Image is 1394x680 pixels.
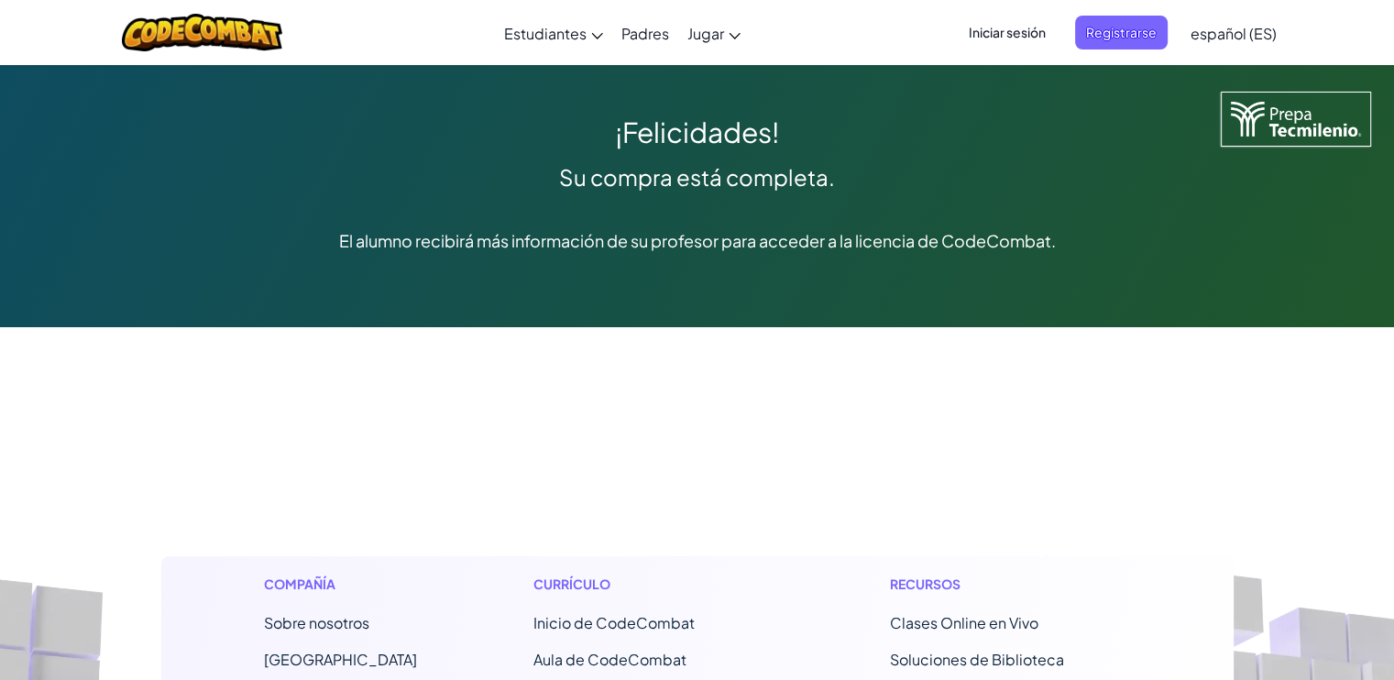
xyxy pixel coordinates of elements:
img: CodeCombat logo [122,14,282,51]
a: español (ES) [1181,8,1286,58]
a: Jugar [678,8,750,58]
div: El alumno recibirá más información de su profesor para acceder a la licencia de CodeCombat. [46,200,1348,281]
a: Sobre nosotros [264,613,369,632]
button: Registrarse [1075,16,1168,49]
a: Soluciones de Biblioteca [890,650,1064,669]
div: ¡Felicidades! [46,110,1348,155]
a: Estudiantes [495,8,612,58]
a: [GEOGRAPHIC_DATA] [264,650,417,669]
span: Jugar [687,24,724,43]
h1: Recursos [890,575,1131,594]
button: Iniciar sesión [958,16,1057,49]
span: Estudiantes [504,24,587,43]
h1: Compañía [264,575,417,594]
a: Clases Online en Vivo [890,613,1038,632]
a: Padres [612,8,678,58]
a: Aula de CodeCombat [533,650,686,669]
img: Tecmilenio logo [1221,92,1371,147]
h1: Currículo [533,575,774,594]
div: Su compra está completa. [46,155,1348,200]
span: Inicio de CodeCombat [533,613,695,632]
span: español (ES) [1191,24,1277,43]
